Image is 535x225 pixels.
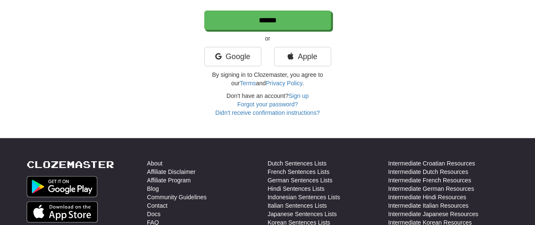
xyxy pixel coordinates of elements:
[268,201,327,210] a: Italian Sentences Lists
[204,47,261,66] a: Google
[268,168,329,176] a: French Sentences Lists
[388,184,474,193] a: Intermediate German Resources
[240,80,256,87] a: Terms
[274,47,331,66] a: Apple
[268,184,325,193] a: Hindi Sentences Lists
[147,168,196,176] a: Affiliate Disclaimer
[388,201,469,210] a: Intermediate Italian Resources
[268,176,332,184] a: German Sentences Lists
[27,159,114,170] a: Clozemaster
[204,92,331,117] div: Don't have an account?
[388,168,468,176] a: Intermediate Dutch Resources
[268,210,337,218] a: Japanese Sentences Lists
[147,210,161,218] a: Docs
[147,193,207,201] a: Community Guidelines
[237,101,298,108] a: Forgot your password?
[388,159,475,168] a: Intermediate Croatian Resources
[204,70,331,87] p: By signing in to Clozemaster, you agree to our and .
[388,210,478,218] a: Intermediate Japanese Resources
[27,201,98,222] img: Get it on App Store
[147,184,159,193] a: Blog
[215,109,320,116] a: Didn't receive confirmation instructions?
[388,193,466,201] a: Intermediate Hindi Resources
[388,176,471,184] a: Intermediate French Resources
[268,193,340,201] a: Indonesian Sentences Lists
[27,176,98,197] img: Get it on Google Play
[288,92,308,99] a: Sign up
[204,34,331,43] p: or
[147,159,163,168] a: About
[147,201,167,210] a: Contact
[268,159,326,168] a: Dutch Sentences Lists
[147,176,191,184] a: Affiliate Program
[266,80,302,87] a: Privacy Policy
